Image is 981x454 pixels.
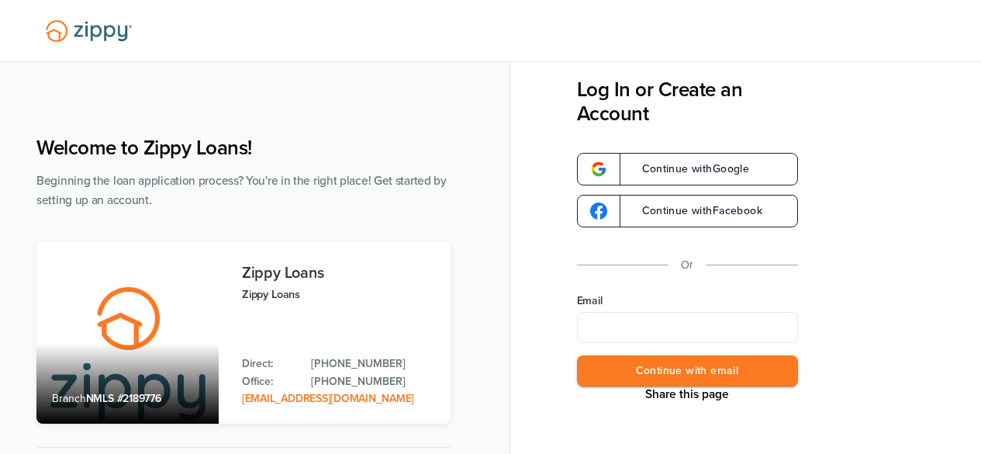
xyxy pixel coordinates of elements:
label: Email [577,293,798,309]
h3: Zippy Loans [242,265,435,282]
a: google-logoContinue withFacebook [577,195,798,227]
h3: Log In or Create an Account [577,78,798,126]
span: Branch [52,392,86,405]
button: Continue with email [577,355,798,387]
a: Office Phone: 512-975-2947 [311,373,435,390]
p: Direct: [242,355,295,373]
p: Zippy Loans [242,286,435,303]
a: google-logoContinue withGoogle [577,153,798,185]
span: NMLS #2189776 [86,392,161,405]
img: google-logo [590,161,607,178]
p: Or [681,255,693,275]
span: Continue with Google [627,164,750,175]
span: Continue with Facebook [627,206,762,217]
a: Email Address: zippyguide@zippymh.com [242,392,414,405]
input: Email Address [577,312,798,343]
button: Share This Page [641,386,734,402]
span: Beginning the loan application process? You're in the right place! Get started by setting up an a... [36,174,447,207]
p: Office: [242,373,295,390]
img: Lender Logo [36,13,141,49]
img: google-logo [590,203,607,220]
h1: Welcome to Zippy Loans! [36,136,451,160]
a: Direct Phone: 512-975-2947 [311,355,435,373]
